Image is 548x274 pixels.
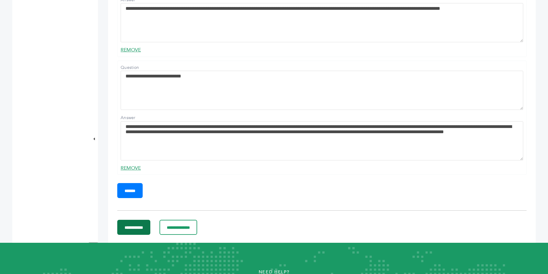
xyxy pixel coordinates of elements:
a: REMOVE [121,165,141,171]
a: REMOVE [121,47,141,53]
label: Question [121,65,163,71]
label: Answer [121,115,163,121]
